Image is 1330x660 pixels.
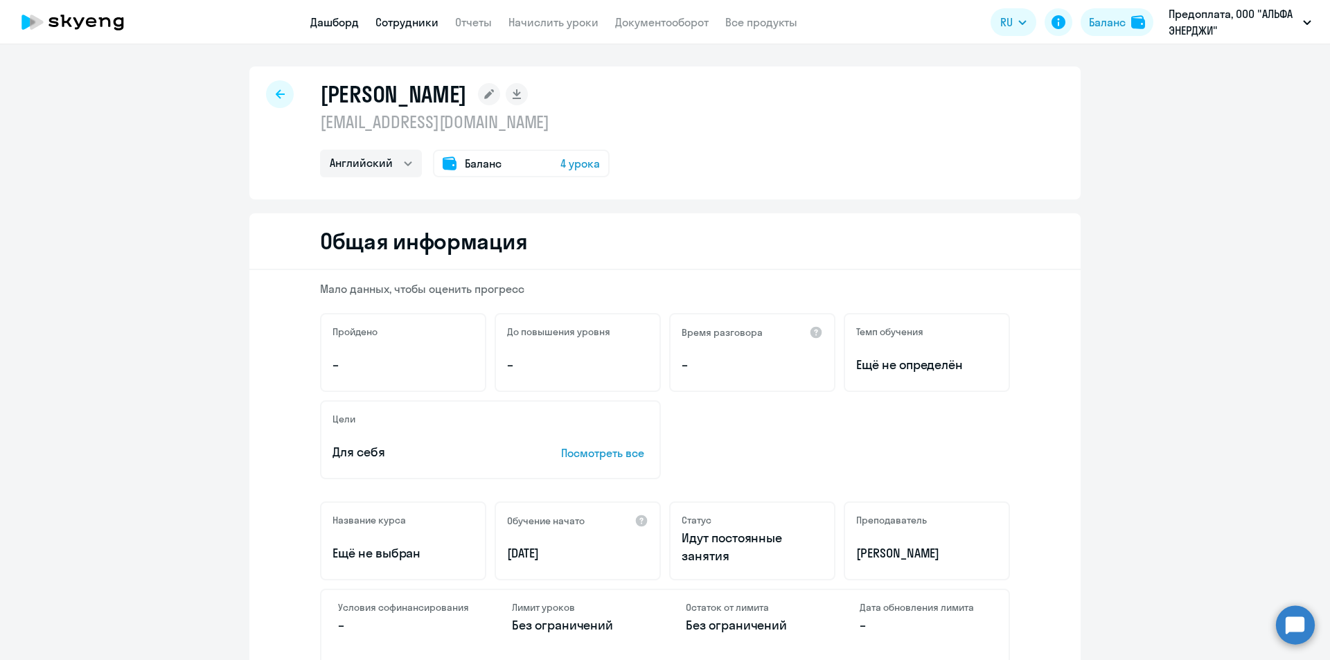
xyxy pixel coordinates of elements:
a: Документооборот [615,15,709,29]
h4: Остаток от лимита [686,601,818,614]
h4: Лимит уроков [512,601,644,614]
button: RU [991,8,1036,36]
p: [PERSON_NAME] [856,544,997,562]
p: – [338,616,470,634]
p: Посмотреть все [561,445,648,461]
span: RU [1000,14,1013,30]
p: [EMAIL_ADDRESS][DOMAIN_NAME] [320,111,610,133]
a: Дашборд [310,15,359,29]
p: Ещё не выбран [332,544,474,562]
h5: Пройдено [332,325,378,338]
a: Начислить уроки [508,15,598,29]
h5: Статус [682,514,711,526]
h5: Преподаватель [856,514,927,526]
p: Без ограничений [512,616,644,634]
img: balance [1131,15,1145,29]
a: Сотрудники [375,15,438,29]
p: [DATE] [507,544,648,562]
h1: [PERSON_NAME] [320,80,467,108]
h4: Условия софинансирования [338,601,470,614]
button: Балансbalance [1081,8,1153,36]
h5: Название курса [332,514,406,526]
p: Для себя [332,443,518,461]
p: – [332,356,474,374]
h5: Темп обучения [856,325,923,338]
p: Идут постоянные занятия [682,529,823,565]
span: 4 урока [560,155,600,172]
a: Отчеты [455,15,492,29]
div: Баланс [1089,14,1126,30]
p: Предоплата, ООО "АЛЬФА ЭНЕРДЖИ" [1169,6,1297,39]
h2: Общая информация [320,227,527,255]
h5: Обучение начато [507,515,585,527]
a: Все продукты [725,15,797,29]
h5: Цели [332,413,355,425]
h5: До повышения уровня [507,325,610,338]
span: Ещё не определён [856,356,997,374]
p: – [507,356,648,374]
button: Предоплата, ООО "АЛЬФА ЭНЕРДЖИ" [1162,6,1318,39]
p: Без ограничений [686,616,818,634]
h5: Время разговора [682,326,763,339]
p: – [682,356,823,374]
span: Баланс [465,155,502,172]
p: – [860,616,992,634]
p: Мало данных, чтобы оценить прогресс [320,281,1010,296]
h4: Дата обновления лимита [860,601,992,614]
